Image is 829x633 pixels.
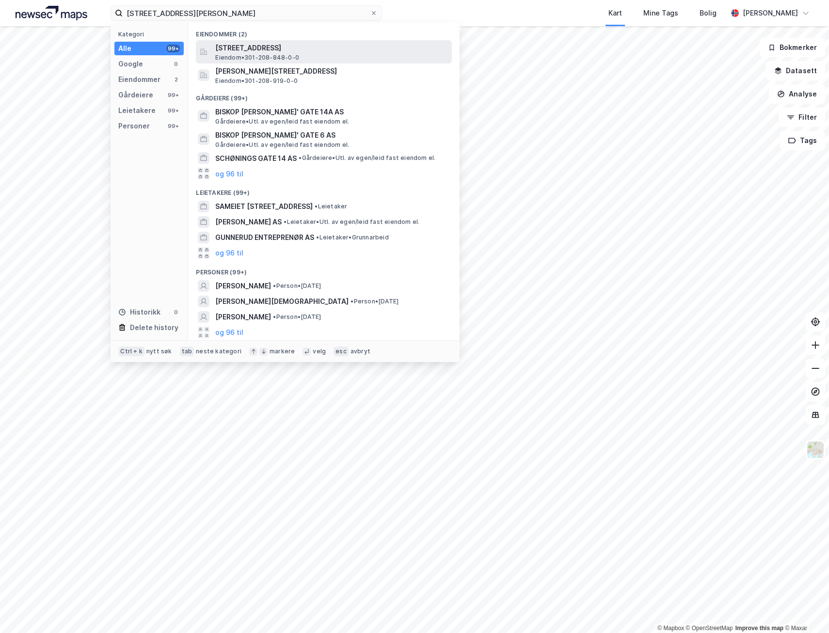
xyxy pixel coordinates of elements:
[334,347,349,356] div: esc
[188,261,460,278] div: Personer (99+)
[188,181,460,199] div: Leietakere (99+)
[273,282,321,290] span: Person • [DATE]
[172,308,180,316] div: 0
[215,42,448,54] span: [STREET_ADDRESS]
[700,7,717,19] div: Bolig
[769,84,825,104] button: Analyse
[118,31,184,38] div: Kategori
[316,234,388,241] span: Leietaker • Grunnarbeid
[172,60,180,68] div: 0
[215,232,314,243] span: GUNNERUD ENTREPRENØR AS
[130,322,178,333] div: Delete history
[215,65,448,77] span: [PERSON_NAME][STREET_ADDRESS]
[299,154,435,162] span: Gårdeiere • Utl. av egen/leid fast eiendom el.
[118,58,143,70] div: Google
[215,201,313,212] span: SAMEIET [STREET_ADDRESS]
[686,625,733,632] a: OpenStreetMap
[166,107,180,114] div: 99+
[215,153,297,164] span: SCHØNINGS GATE 14 AS
[313,348,326,355] div: velg
[315,203,318,210] span: •
[273,282,276,289] span: •
[118,105,156,116] div: Leietakere
[760,38,825,57] button: Bokmerker
[806,441,825,459] img: Z
[273,313,321,321] span: Person • [DATE]
[146,348,172,355] div: nytt søk
[215,118,349,126] span: Gårdeiere • Utl. av egen/leid fast eiendom el.
[351,348,370,355] div: avbryt
[188,23,460,40] div: Eiendommer (2)
[315,203,347,210] span: Leietaker
[657,625,684,632] a: Mapbox
[215,106,448,118] span: BISKOP [PERSON_NAME]' GATE 14A AS
[643,7,678,19] div: Mine Tags
[351,298,353,305] span: •
[215,77,298,85] span: Eiendom • 301-208-919-0-0
[123,6,370,20] input: Søk på adresse, matrikkel, gårdeiere, leietakere eller personer
[781,586,829,633] iframe: Chat Widget
[16,6,87,20] img: logo.a4113a55bc3d86da70a041830d287a7e.svg
[316,234,319,241] span: •
[299,154,302,161] span: •
[215,311,271,323] span: [PERSON_NAME]
[215,296,349,307] span: [PERSON_NAME][DEMOGRAPHIC_DATA]
[215,54,299,62] span: Eiendom • 301-208-848-0-0
[118,347,144,356] div: Ctrl + k
[166,91,180,99] div: 99+
[351,298,399,305] span: Person • [DATE]
[215,216,282,228] span: [PERSON_NAME] AS
[284,218,419,226] span: Leietaker • Utl. av egen/leid fast eiendom el.
[766,61,825,80] button: Datasett
[215,141,349,149] span: Gårdeiere • Utl. av egen/leid fast eiendom el.
[118,74,160,85] div: Eiendommer
[215,327,243,338] button: og 96 til
[196,348,241,355] div: neste kategori
[735,625,783,632] a: Improve this map
[780,131,825,150] button: Tags
[215,168,243,179] button: og 96 til
[743,7,798,19] div: [PERSON_NAME]
[118,89,153,101] div: Gårdeiere
[608,7,622,19] div: Kart
[270,348,295,355] div: markere
[273,313,276,320] span: •
[215,247,243,259] button: og 96 til
[118,306,160,318] div: Historikk
[215,280,271,292] span: [PERSON_NAME]
[118,120,150,132] div: Personer
[180,347,194,356] div: tab
[284,218,287,225] span: •
[781,586,829,633] div: Kontrollprogram for chat
[118,43,131,54] div: Alle
[779,108,825,127] button: Filter
[172,76,180,83] div: 2
[188,87,460,104] div: Gårdeiere (99+)
[166,122,180,130] div: 99+
[215,129,448,141] span: BISKOP [PERSON_NAME]' GATE 6 AS
[166,45,180,52] div: 99+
